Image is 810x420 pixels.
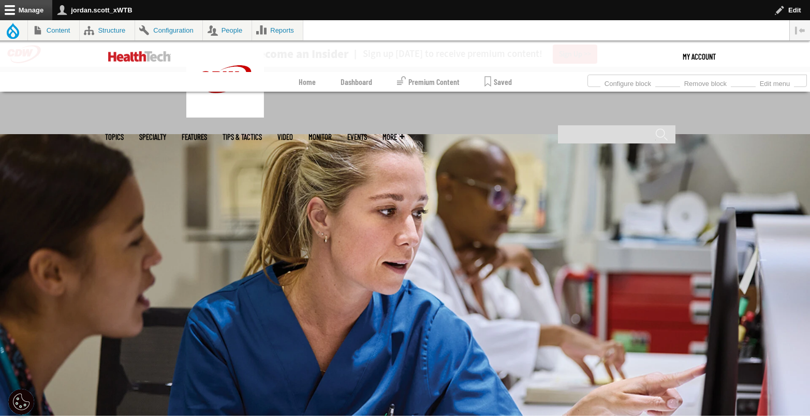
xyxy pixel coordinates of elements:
[277,133,293,141] a: Video
[299,72,316,92] a: Home
[484,72,512,92] a: Saved
[135,20,202,40] a: Configuration
[105,133,124,141] span: Topics
[308,133,332,141] a: MonITor
[790,20,810,40] button: Vertical orientation
[397,72,460,92] a: Premium Content
[203,20,252,40] a: People
[186,41,264,118] img: Home
[8,389,34,415] button: Open Preferences
[683,41,716,72] div: User menu
[341,72,372,92] a: Dashboard
[756,77,794,88] a: Edit menu
[139,133,166,141] span: Specialty
[252,20,303,40] a: Reports
[600,77,655,88] a: Configure block
[8,389,34,415] div: Cookie Settings
[182,133,207,141] a: Features
[223,133,262,141] a: Tips & Tactics
[382,133,404,141] span: More
[186,109,264,120] a: CDW
[80,20,135,40] a: Structure
[108,51,171,62] img: Home
[683,41,716,72] a: My Account
[347,133,367,141] a: Events
[680,77,731,88] a: Remove block
[28,20,79,40] a: Content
